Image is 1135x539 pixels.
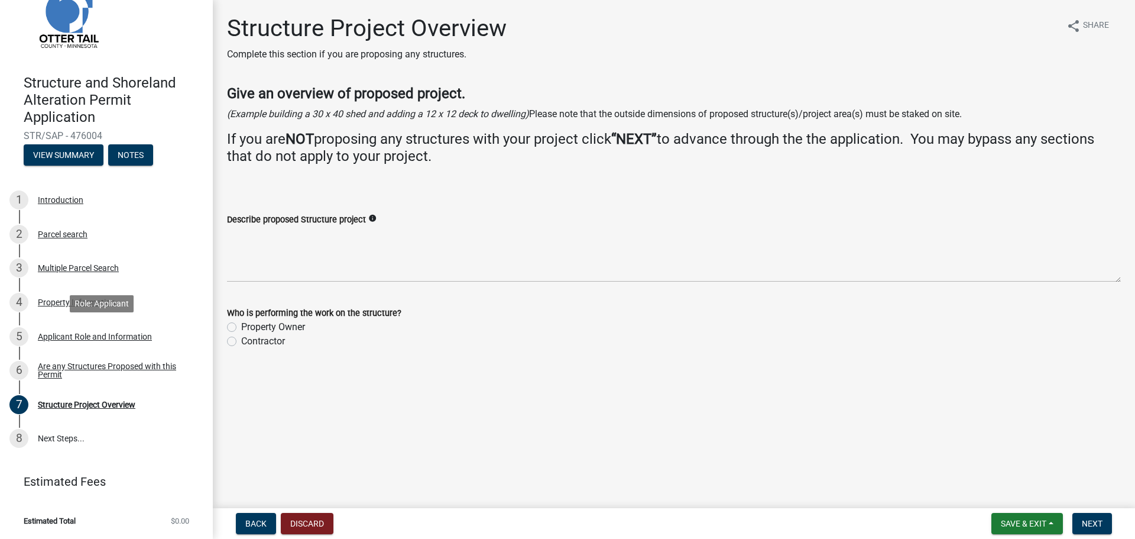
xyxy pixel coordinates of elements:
div: Are any Structures Proposed with this Permit [38,362,194,379]
i: (Example building a 30 x 40 shed and adding a 12 x 12 deck to dwelling) [227,108,529,120]
span: Share [1083,19,1109,33]
button: Next [1072,513,1112,534]
div: Role: Applicant [70,295,134,312]
div: 3 [9,259,28,277]
button: shareShare [1057,14,1118,37]
i: share [1066,19,1081,33]
div: 1 [9,191,28,209]
button: Notes [108,144,153,166]
strong: NOT [286,131,314,147]
div: Property Information [38,298,115,306]
button: View Summary [24,144,103,166]
strong: “NEXT” [611,131,657,147]
div: Multiple Parcel Search [38,264,119,272]
strong: Give an overview of proposed project. [227,85,465,102]
a: Estimated Fees [9,470,194,493]
h1: Structure Project Overview [227,14,507,43]
button: Back [236,513,276,534]
label: Describe proposed Structure project [227,216,366,224]
span: Next [1082,519,1102,528]
div: 7 [9,395,28,414]
label: Property Owner [241,320,305,334]
div: 2 [9,225,28,244]
span: Estimated Total [24,517,76,525]
h4: Structure and Shoreland Alteration Permit Application [24,75,203,125]
div: 5 [9,327,28,346]
span: $0.00 [171,517,189,525]
button: Save & Exit [991,513,1063,534]
wm-modal-confirm: Notes [108,151,153,161]
i: info [368,214,377,222]
h4: If you are proposing any structures with your project click to advance through the the applicatio... [227,131,1121,165]
p: Complete this section if you are proposing any structures. [227,47,507,62]
wm-modal-confirm: Summary [24,151,103,161]
button: Discard [281,513,333,534]
div: 6 [9,361,28,380]
div: Applicant Role and Information [38,333,152,341]
span: Back [245,519,267,528]
div: Structure Project Overview [38,401,135,409]
label: Who is performing the work on the structure? [227,309,401,318]
span: STR/SAP - 476004 [24,130,189,141]
div: Introduction [38,196,83,204]
div: 4 [9,293,28,312]
span: Save & Exit [1001,519,1046,528]
div: 8 [9,429,28,448]
p: Please note that the outside dimensions of proposed structure(s)/project area(s) must be staked o... [227,107,1121,121]
label: Contractor [241,334,285,348]
div: Parcel search [38,230,87,238]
